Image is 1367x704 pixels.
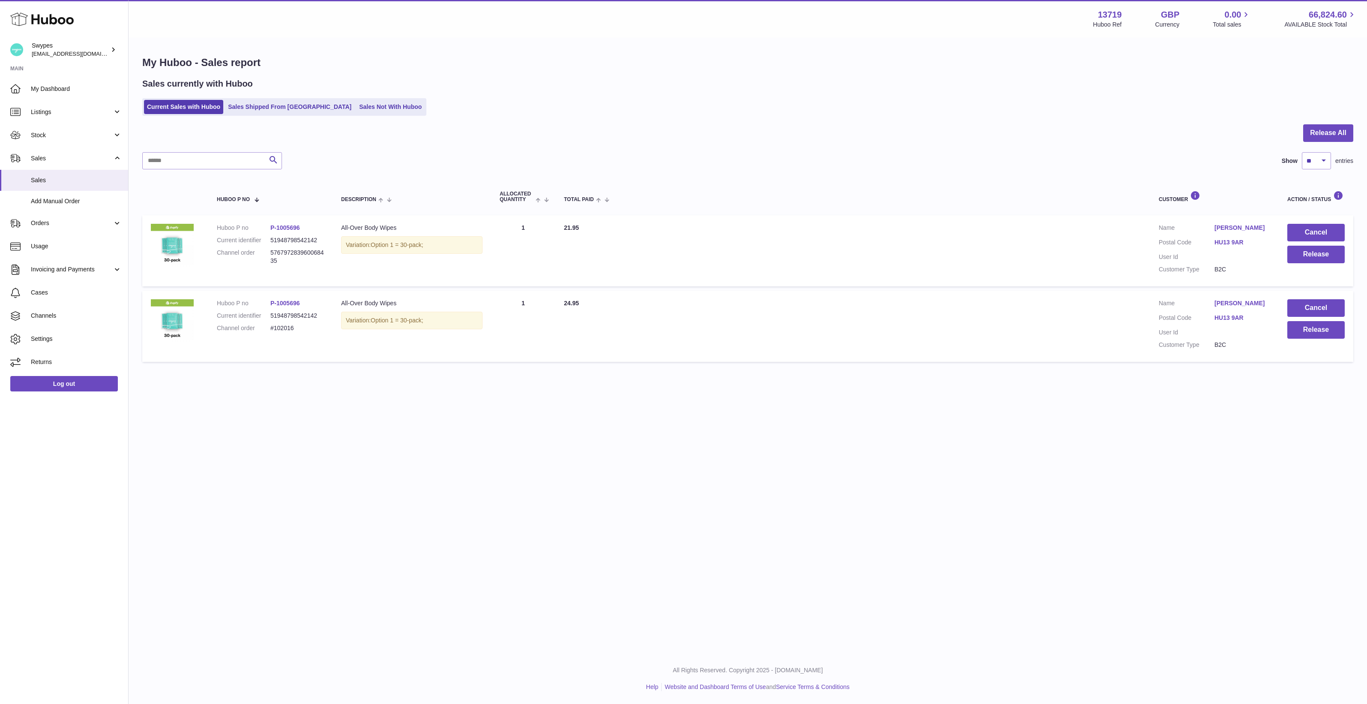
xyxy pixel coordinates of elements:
[142,78,253,90] h2: Sales currently with Huboo
[32,50,126,57] span: [EMAIL_ADDRESS][DOMAIN_NAME]
[646,683,659,690] a: Help
[135,666,1360,674] p: All Rights Reserved. Copyright 2025 - [DOMAIN_NAME]
[1159,341,1214,349] dt: Customer Type
[1214,299,1270,307] a: [PERSON_NAME]
[1098,9,1122,21] strong: 13719
[1335,157,1353,165] span: entries
[1309,9,1347,21] span: 66,824.60
[371,317,423,324] span: Option 1 = 30-pack;
[1284,21,1357,29] span: AVAILABLE Stock Total
[1161,9,1179,21] strong: GBP
[564,197,594,202] span: Total paid
[341,299,483,307] div: All-Over Body Wipes
[1287,246,1345,263] button: Release
[1214,341,1270,349] dd: B2C
[341,312,483,329] div: Variation:
[564,300,579,307] span: 24.95
[31,85,122,93] span: My Dashboard
[270,236,324,244] dd: 51948798542142
[662,683,849,691] li: and
[1282,157,1298,165] label: Show
[217,299,270,307] dt: Huboo P no
[31,265,113,274] span: Invoicing and Payments
[1159,253,1214,261] dt: User Id
[1159,238,1214,249] dt: Postal Code
[217,236,270,244] dt: Current identifier
[217,197,250,202] span: Huboo P no
[1287,191,1345,202] div: Action / Status
[31,219,113,227] span: Orders
[31,312,122,320] span: Channels
[356,100,425,114] a: Sales Not With Huboo
[31,108,113,116] span: Listings
[1214,224,1270,232] a: [PERSON_NAME]
[1159,265,1214,274] dt: Customer Type
[1287,321,1345,339] button: Release
[1159,191,1270,202] div: Customer
[665,683,766,690] a: Website and Dashboard Terms of Use
[217,324,270,332] dt: Channel order
[270,324,324,332] dd: #102016
[31,131,113,139] span: Stock
[31,242,122,250] span: Usage
[151,224,194,267] img: 137191726829084.png
[1213,21,1251,29] span: Total sales
[270,224,300,231] a: P-1005696
[1159,328,1214,337] dt: User Id
[1225,9,1241,21] span: 0.00
[1213,9,1251,29] a: 0.00 Total sales
[270,249,324,265] dd: 576797283960068435
[776,683,850,690] a: Service Terms & Conditions
[1287,299,1345,317] button: Cancel
[151,299,194,342] img: 137191726829084.png
[10,376,118,391] a: Log out
[1214,265,1270,274] dd: B2C
[217,312,270,320] dt: Current identifier
[270,300,300,307] a: P-1005696
[1287,224,1345,241] button: Cancel
[341,224,483,232] div: All-Over Body Wipes
[142,56,1353,69] h1: My Huboo - Sales report
[1159,299,1214,310] dt: Name
[217,224,270,232] dt: Huboo P no
[491,215,555,286] td: 1
[10,43,23,56] img: internalAdmin-13719@internal.huboo.com
[1214,314,1270,322] a: HU13 9AR
[371,241,423,248] span: Option 1 = 30-pack;
[31,358,122,366] span: Returns
[31,197,122,205] span: Add Manual Order
[1155,21,1180,29] div: Currency
[1159,224,1214,234] dt: Name
[270,312,324,320] dd: 51948798542142
[31,176,122,184] span: Sales
[1284,9,1357,29] a: 66,824.60 AVAILABLE Stock Total
[341,197,376,202] span: Description
[1093,21,1122,29] div: Huboo Ref
[500,191,534,202] span: ALLOCATED Quantity
[31,335,122,343] span: Settings
[341,236,483,254] div: Variation:
[1303,124,1353,142] button: Release All
[564,224,579,231] span: 21.95
[225,100,354,114] a: Sales Shipped From [GEOGRAPHIC_DATA]
[31,154,113,162] span: Sales
[1214,238,1270,247] a: HU13 9AR
[31,289,122,297] span: Cases
[1159,314,1214,324] dt: Postal Code
[144,100,223,114] a: Current Sales with Huboo
[491,291,555,362] td: 1
[32,42,109,58] div: Swypes
[217,249,270,265] dt: Channel order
